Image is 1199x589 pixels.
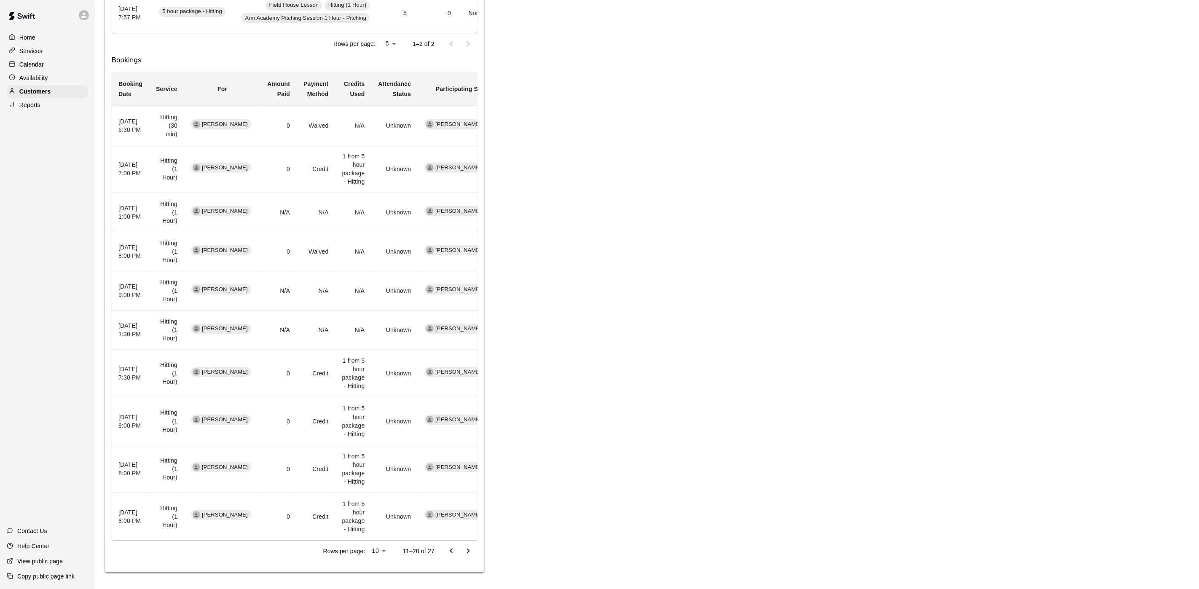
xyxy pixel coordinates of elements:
a: Services [7,45,88,57]
td: N/A [335,232,372,271]
p: Rows per page: [323,547,365,555]
div: Mike Badala [426,463,434,471]
b: Booking Date [118,80,142,97]
b: Amount Paid [267,80,290,97]
span: Hitting (1 Hour) [325,1,370,9]
p: Availability [19,74,48,82]
div: Reports [7,99,88,111]
td: 0 [260,397,297,445]
th: [DATE] 6:30 PM [112,106,149,145]
span: [PERSON_NAME] [432,120,485,129]
th: [DATE] 8:00 PM [112,493,149,540]
td: Hitting (1 Hour) [149,350,184,397]
div: Myles Kalisiewitz [193,463,200,471]
div: [PERSON_NAME] [424,510,485,520]
p: Help Center [17,542,49,550]
div: Myles Kalisiewitz [193,207,200,215]
span: [PERSON_NAME] [198,120,251,129]
span: [PERSON_NAME] [432,207,485,215]
div: 10 [369,545,389,557]
div: Myles Kalisiewitz [193,246,200,254]
th: [DATE] 1:30 PM [112,311,149,350]
td: 0 [260,145,297,193]
span: [PERSON_NAME] [198,246,251,254]
td: Hitting (1 Hour) [149,271,184,311]
td: N/A [297,271,335,311]
div: Customers [7,85,88,98]
b: For [217,86,227,92]
td: Unknown [371,350,418,397]
td: N/A [335,311,372,350]
h6: Bookings [112,55,477,66]
div: Mike Badala [426,207,434,215]
td: Hitting (1 Hour) [149,493,184,540]
td: Hitting (1 Hour) [149,311,184,350]
td: Unknown [371,445,418,493]
div: Mike Badala [426,511,434,519]
td: Credit [297,145,335,193]
span: [PERSON_NAME] [432,286,485,294]
td: Hitting (1 Hour) [149,145,184,193]
div: [PERSON_NAME] [424,367,485,377]
td: N/A [335,106,372,145]
span: [PERSON_NAME] [198,325,251,333]
span: [PERSON_NAME] [198,368,251,376]
b: Attendance Status [378,80,411,97]
td: Hitting (1 Hour) [149,397,184,445]
div: Mike Badala [426,120,434,128]
b: Service [156,86,177,92]
p: 11–20 of 27 [402,547,435,555]
td: 1 from 5 hour package - Hitting [335,350,372,397]
td: Waived [297,232,335,271]
button: Go to next page [460,543,477,560]
button: Go to previous page [443,543,460,560]
p: Services [19,47,43,55]
span: Field House Lesson [266,1,322,9]
span: [PERSON_NAME] [432,246,485,254]
div: [PERSON_NAME] [424,163,485,173]
div: Myles Kalisiewitz [193,416,200,423]
div: [PERSON_NAME] [424,284,485,294]
div: [PERSON_NAME] [424,415,485,425]
b: Credits Used [344,80,365,97]
div: 5 [379,37,399,50]
div: Myles Kalisiewitz [193,120,200,128]
td: Credit [297,397,335,445]
td: Credit [297,350,335,397]
span: [PERSON_NAME] [432,463,485,471]
th: [DATE] 7:00 PM [112,145,149,193]
div: Mike Badala [426,286,434,293]
div: Home [7,31,88,44]
div: Myles Kalisiewitz [193,164,200,171]
span: [PERSON_NAME] [198,207,251,215]
span: [PERSON_NAME] [198,463,251,471]
td: Unknown [371,311,418,350]
div: Calendar [7,58,88,71]
div: [PERSON_NAME] [424,245,485,255]
th: [DATE] 8:00 PM [112,232,149,271]
td: Hitting (1 Hour) [149,445,184,493]
td: 1 from 5 hour package - Hitting [335,493,372,540]
div: [PERSON_NAME] [424,324,485,334]
div: [PERSON_NAME] [424,206,485,216]
p: Copy public page link [17,572,75,581]
td: N/A [260,311,297,350]
td: 1 from 5 hour package - Hitting [335,145,372,193]
td: Unknown [371,106,418,145]
td: N/A [297,311,335,350]
p: Reports [19,101,40,109]
div: Mike Badala [426,164,434,171]
b: Participating Staff [436,86,488,92]
span: [PERSON_NAME] [198,164,251,172]
td: Credit [297,493,335,540]
td: 1 from 5 hour package - Hitting [335,397,372,445]
td: 1 from 5 hour package - Hitting [335,445,372,493]
div: Myles Kalisiewitz [193,286,200,293]
span: [PERSON_NAME] [432,164,485,172]
b: Payment Method [303,80,328,97]
td: Waived [297,106,335,145]
td: N/A [260,193,297,232]
span: [PERSON_NAME] [198,416,251,424]
span: Arm Academy Pitching Session 1 Hour - Pitching [241,14,370,22]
